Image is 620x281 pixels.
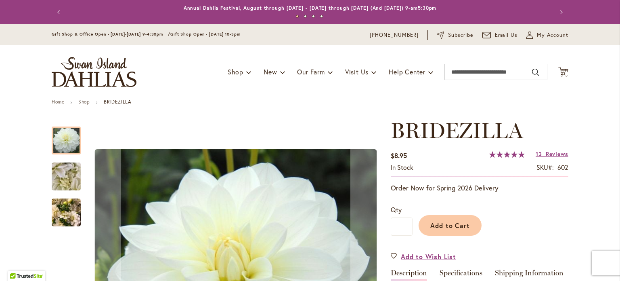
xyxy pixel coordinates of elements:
img: BRIDEZILLA [37,155,95,199]
a: 13 Reviews [536,150,568,158]
span: BRIDEZILLA [391,118,523,143]
span: Reviews [546,150,568,158]
a: Specifications [440,269,482,281]
a: Description [391,269,427,281]
span: 23 [561,71,566,76]
span: 13 [536,150,542,158]
a: Email Us [482,31,518,39]
div: BRIDEZILLA [52,118,89,154]
strong: SKU [536,163,554,171]
span: Visit Us [345,68,369,76]
a: Subscribe [437,31,473,39]
span: In stock [391,163,413,171]
a: store logo [52,57,136,87]
span: Shop [228,68,243,76]
span: Subscribe [448,31,473,39]
button: Previous [52,4,68,20]
a: Add to Wish List [391,252,456,261]
div: Availability [391,163,413,172]
span: Gift Shop & Office Open - [DATE]-[DATE] 9-4:30pm / [52,32,170,37]
span: Gift Shop Open - [DATE] 10-3pm [170,32,241,37]
button: 4 of 4 [320,15,323,18]
a: Annual Dahlia Festival, August through [DATE] - [DATE] through [DATE] (And [DATE]) 9-am5:30pm [184,5,437,11]
button: Add to Cart [419,215,482,236]
button: 3 of 4 [312,15,315,18]
a: Shop [78,99,90,105]
div: BRIDEZILLA [52,190,81,226]
span: $8.95 [391,151,407,160]
a: Home [52,99,64,105]
p: Order Now for Spring 2026 Delivery [391,183,568,193]
span: Qty [391,205,402,214]
div: 602 [557,163,568,172]
span: New [264,68,277,76]
button: 2 of 4 [304,15,307,18]
div: 99% [489,151,525,158]
strong: BRIDEZILLA [104,99,131,105]
span: Help Center [389,68,425,76]
button: Next [552,4,568,20]
a: [PHONE_NUMBER] [370,31,419,39]
span: Email Us [495,31,518,39]
a: Shipping Information [495,269,563,281]
button: 1 of 4 [296,15,299,18]
button: 23 [558,67,568,78]
span: Our Farm [297,68,325,76]
img: BRIDEZILLA [52,193,81,232]
div: BRIDEZILLA [52,154,89,190]
span: Add to Wish List [401,252,456,261]
span: My Account [537,31,568,39]
span: Add to Cart [430,221,470,230]
button: My Account [526,31,568,39]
